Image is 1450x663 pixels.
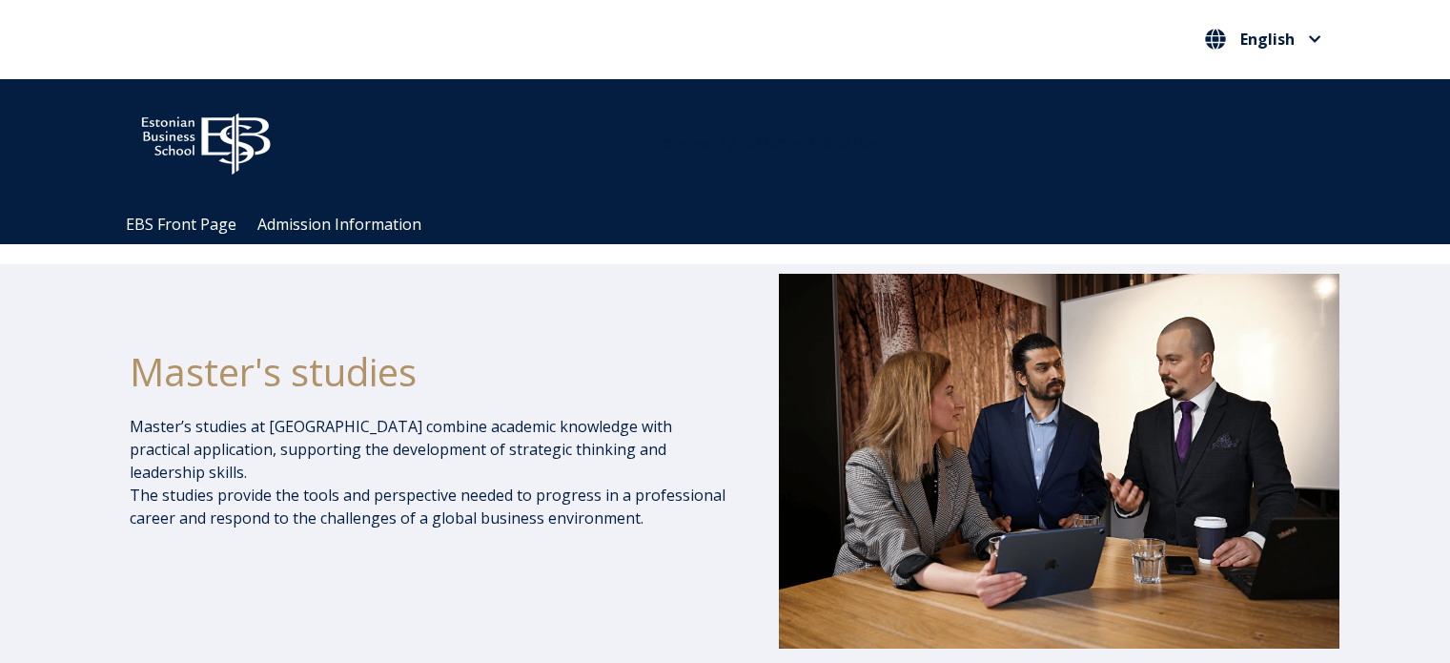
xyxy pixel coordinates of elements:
[115,205,1355,244] div: Navigation Menu
[779,274,1339,648] img: DSC_1073
[126,214,236,235] a: EBS Front Page
[1200,24,1326,55] nav: Select your language
[125,98,287,180] img: ebs_logo2016_white
[130,348,728,396] h1: Master's studies
[257,214,421,235] a: Admission Information
[1200,24,1326,54] button: English
[130,415,728,529] p: Master’s studies at [GEOGRAPHIC_DATA] combine academic knowledge with practical application, supp...
[654,132,888,153] span: Community for Growth and Resp
[1240,31,1295,47] span: English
